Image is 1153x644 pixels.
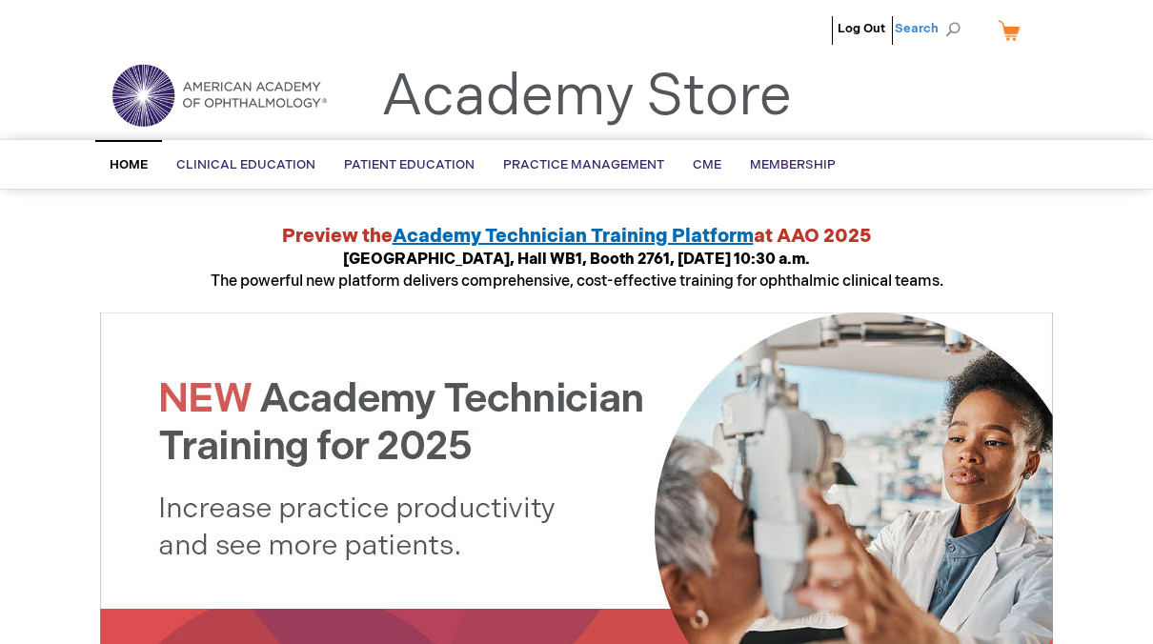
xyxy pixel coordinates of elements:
[344,157,475,172] span: Patient Education
[110,157,148,172] span: Home
[282,225,872,248] strong: Preview the at AAO 2025
[838,21,885,36] a: Log Out
[750,157,836,172] span: Membership
[381,63,792,131] a: Academy Store
[503,157,664,172] span: Practice Management
[176,157,315,172] span: Clinical Education
[693,157,721,172] span: CME
[343,251,810,269] strong: [GEOGRAPHIC_DATA], Hall WB1, Booth 2761, [DATE] 10:30 a.m.
[393,225,754,248] a: Academy Technician Training Platform
[895,10,967,48] span: Search
[211,251,943,291] span: The powerful new platform delivers comprehensive, cost-effective training for ophthalmic clinical...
